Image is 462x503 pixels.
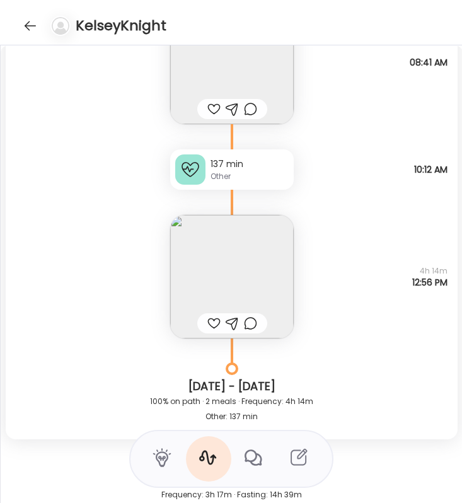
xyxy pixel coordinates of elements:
[412,265,448,277] span: 4h 14m
[412,277,448,288] span: 12:56 PM
[16,394,448,424] div: 100% on path · 2 meals · Frequency: 4h 14m Other: 137 min
[211,171,289,182] div: Other
[170,215,294,338] img: images%2FzuzouSgNReOkgHPrZASkywcpVxc2%2Fw00OdfynVPe7XRe58PPS%2F4rpQF0ni0iO1KSHNkzIp_240
[52,17,69,35] img: bg-avatar-default.svg
[410,57,448,68] span: 08:41 AM
[11,454,453,472] div: End of week averages
[211,158,289,171] div: 137 min
[76,16,166,35] h4: KelseyKnight
[16,379,448,394] div: [DATE] - [DATE]
[414,164,448,175] span: 10:12 AM
[170,1,294,124] img: images%2FzuzouSgNReOkgHPrZASkywcpVxc2%2Ftjot9DVVesCy9lNC0Aed%2F1YkQJhQlRmZwaalvZUWf_240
